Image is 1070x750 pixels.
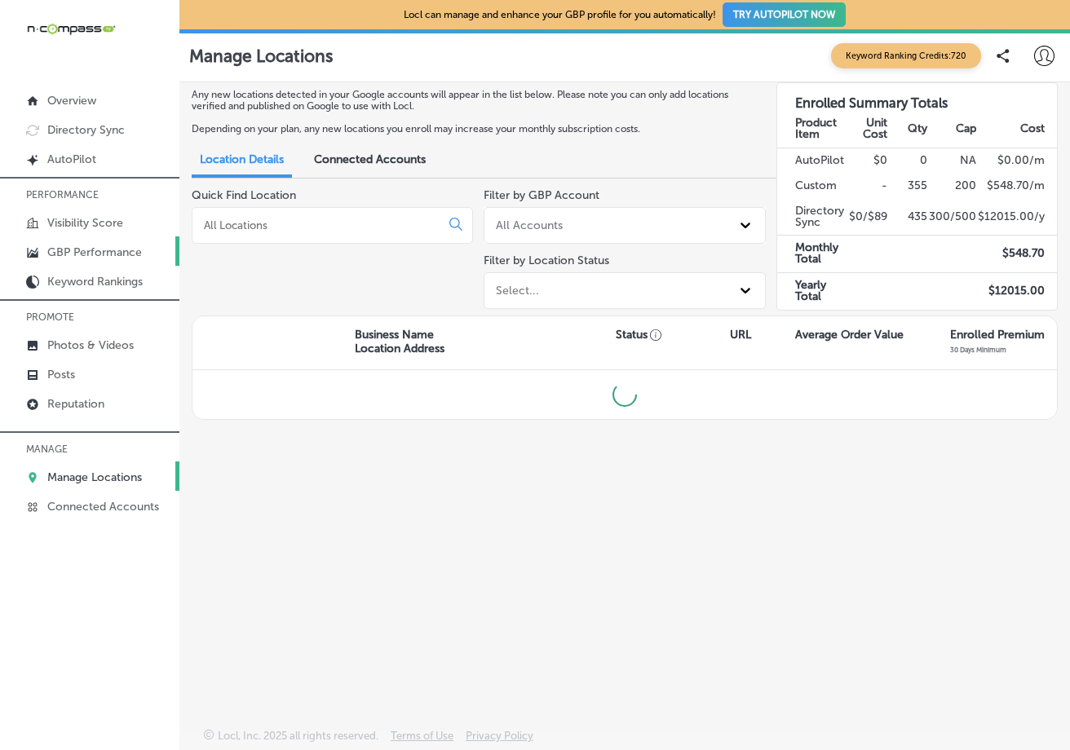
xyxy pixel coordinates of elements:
td: 0 [888,148,928,173]
td: $ 548.70 /m [977,173,1057,198]
th: Cap [928,111,977,148]
strong: Product Item [795,116,837,141]
td: $ 0.00 /m [977,148,1057,173]
label: Quick Find Location [192,188,296,202]
td: NA [928,148,977,173]
p: Enrolled Premium [950,328,1045,342]
td: Monthly Total [777,235,847,272]
th: Unit Cost [847,111,888,148]
td: 300/500 [928,198,977,235]
p: Any new locations detected in your Google accounts will appear in the list below. Please note you... [192,89,754,112]
span: Location Details [200,152,284,166]
p: AutoPilot [47,152,96,166]
td: AutoPilot [777,148,847,173]
td: Custom [777,173,847,198]
label: Filter by Location Status [484,254,609,267]
p: Average Order Value [795,328,904,342]
p: Reputation [47,397,104,411]
p: GBP Performance [47,245,142,259]
button: TRY AUTOPILOT NOW [723,2,846,27]
td: $ 12015.00 /y [977,198,1057,235]
span: Keyword Ranking Credits: 720 [831,43,981,68]
p: Photos & Videos [47,338,134,352]
p: Depending on your plan, any new locations you enroll may increase your monthly subscription costs. [192,123,754,135]
a: Privacy Policy [466,730,533,750]
p: 30 Days Minimum [950,346,1006,354]
td: 435 [888,198,928,235]
td: 355 [888,173,928,198]
p: Business Name Location Address [355,328,444,355]
p: Manage Locations [189,46,333,66]
td: - [847,173,888,198]
p: Overview [47,94,96,108]
p: Keyword Rankings [47,275,143,289]
label: Filter by GBP Account [484,188,599,202]
span: Connected Accounts [314,152,426,166]
div: All Accounts [496,218,563,232]
td: Yearly Total [777,272,847,309]
p: Locl, Inc. 2025 all rights reserved. [218,730,378,742]
div: Select... [496,284,539,298]
th: Cost [977,111,1057,148]
td: $0 [847,148,888,173]
p: Visibility Score [47,216,123,230]
p: Connected Accounts [47,500,159,514]
p: URL [730,328,751,342]
p: Manage Locations [47,470,142,484]
p: Posts [47,368,75,382]
p: Status [616,328,730,342]
td: $ 12015.00 [977,272,1057,309]
a: Terms of Use [391,730,453,750]
th: Qty [888,111,928,148]
input: All Locations [202,218,436,232]
img: 660ab0bf-5cc7-4cb8-ba1c-48b5ae0f18e60NCTV_CLogo_TV_Black_-500x88.png [26,21,116,37]
p: Directory Sync [47,123,125,137]
td: 200 [928,173,977,198]
h3: Enrolled Summary Totals [777,83,1057,111]
td: $0/$89 [847,198,888,235]
td: Directory Sync [777,198,847,235]
td: $ 548.70 [977,235,1057,272]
